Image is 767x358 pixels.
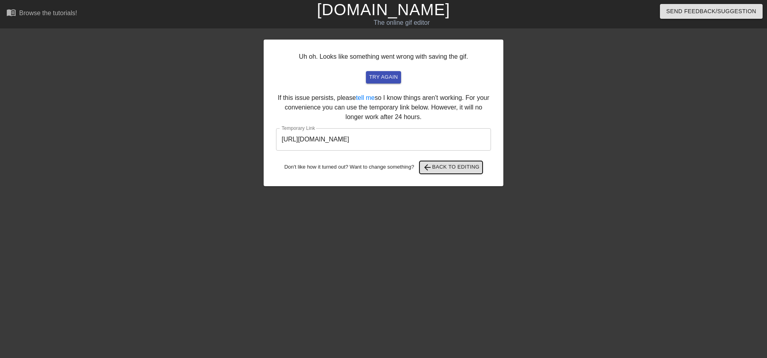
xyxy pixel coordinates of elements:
[666,6,756,16] span: Send Feedback/Suggestion
[423,163,432,172] span: arrow_back
[423,163,480,172] span: Back to Editing
[6,8,77,20] a: Browse the tutorials!
[660,4,763,19] button: Send Feedback/Suggestion
[317,1,450,18] a: [DOMAIN_NAME]
[19,10,77,16] div: Browse the tutorials!
[276,128,491,151] input: bare
[419,161,483,174] button: Back to Editing
[366,71,401,84] button: try again
[276,161,491,174] div: Don't like how it turned out? Want to change something?
[356,94,375,101] a: tell me
[369,73,398,82] span: try again
[264,40,503,186] div: Uh oh. Looks like something went wrong with saving the gif. If this issue persists, please so I k...
[6,8,16,17] span: menu_book
[260,18,544,28] div: The online gif editor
